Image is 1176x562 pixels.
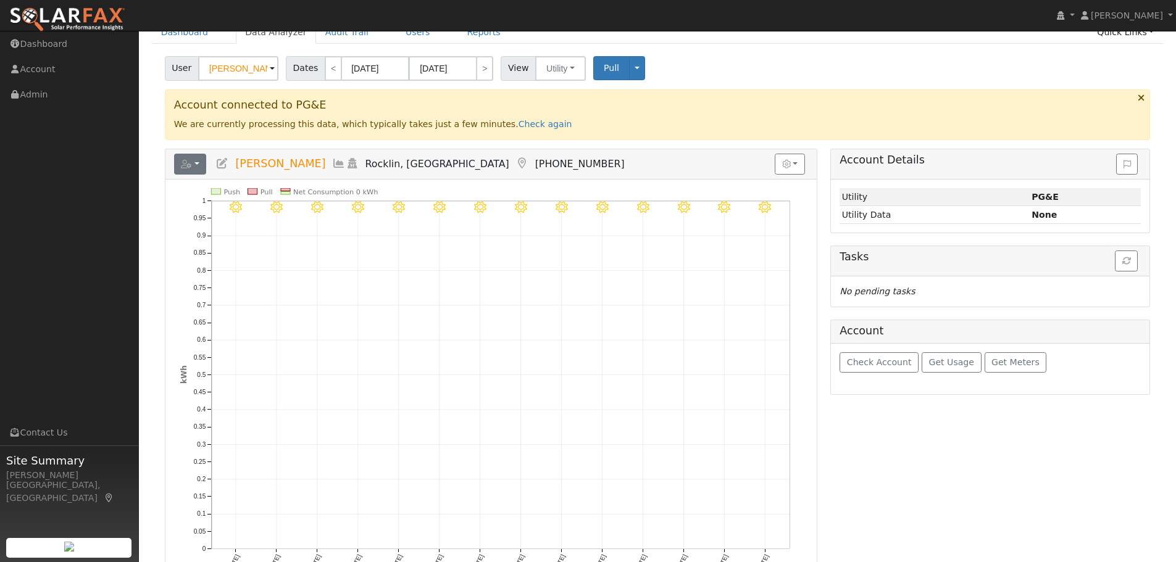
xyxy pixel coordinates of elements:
[235,157,325,170] span: [PERSON_NAME]
[593,56,630,80] button: Pull
[840,286,915,296] i: No pending tasks
[840,206,1029,224] td: Utility Data
[197,232,206,239] text: 0.9
[1091,10,1163,20] span: [PERSON_NAME]
[596,201,609,213] i: 8/06 - Clear
[165,89,1151,140] div: We are currently processing this data, which typically takes just a few minutes.
[1116,154,1138,175] button: Issue History
[223,188,240,196] text: Push
[840,154,1141,167] h5: Account Details
[202,197,206,204] text: 1
[985,352,1047,373] button: Get Meters
[197,511,206,518] text: 0.1
[991,357,1040,367] span: Get Meters
[197,267,206,274] text: 0.8
[286,56,325,81] span: Dates
[535,56,586,81] button: Utility
[1032,210,1057,220] strong: None
[197,336,206,343] text: 0.6
[193,354,206,361] text: 0.55
[198,56,278,81] input: Select a User
[193,424,206,431] text: 0.35
[1088,21,1163,44] a: Quick Links
[515,157,529,170] a: Map
[230,201,242,213] i: 7/28 - Clear
[1032,192,1059,202] strong: ID: 17163421, authorized: 08/11/25
[718,201,730,213] i: 8/09 - Clear
[9,7,125,33] img: SolarFax
[260,188,272,196] text: Pull
[193,319,206,326] text: 0.65
[519,119,572,129] a: Check again
[197,406,206,413] text: 0.4
[197,441,206,448] text: 0.3
[311,201,323,213] i: 7/30 - Clear
[193,493,206,500] text: 0.15
[476,56,493,81] a: >
[365,158,509,170] span: Rocklin, [GEOGRAPHIC_DATA]
[677,201,690,213] i: 8/08 - Clear
[202,545,206,552] text: 0
[515,201,527,213] i: 8/04 - Clear
[6,469,132,482] div: [PERSON_NAME]
[193,389,206,395] text: 0.45
[236,21,316,44] a: Data Analyzer
[352,201,364,213] i: 7/31 - Clear
[458,21,510,44] a: Reports
[193,528,206,535] text: 0.05
[104,493,115,503] a: Map
[840,188,1029,206] td: Utility
[501,56,536,81] span: View
[535,158,625,170] span: [PHONE_NUMBER]
[6,479,132,505] div: [GEOGRAPHIC_DATA], [GEOGRAPHIC_DATA]
[180,365,188,384] text: kWh
[840,352,919,373] button: Check Account
[197,371,206,378] text: 0.5
[193,249,206,256] text: 0.85
[325,56,342,81] a: <
[165,56,199,81] span: User
[759,201,771,213] i: 8/10 - Clear
[840,250,1141,263] h5: Tasks
[474,201,486,213] i: 8/03 - Clear
[270,201,283,213] i: 7/29 - Clear
[604,63,619,73] span: Pull
[840,324,883,337] h5: Account
[393,201,405,213] i: 8/01 - Clear
[922,352,982,373] button: Get Usage
[197,476,206,482] text: 0.2
[636,201,649,213] i: 8/07 - Clear
[64,542,74,552] img: retrieve
[197,302,206,308] text: 0.7
[174,99,1141,112] h3: Account connected to PG&E
[215,157,229,170] a: Edit User (35203)
[193,284,206,291] text: 0.75
[332,157,346,170] a: Multi-Series Graph
[316,21,378,44] a: Audit Trail
[847,357,912,367] span: Check Account
[6,452,132,469] span: Site Summary
[396,21,440,44] a: Users
[1115,250,1138,271] button: Refresh
[152,21,218,44] a: Dashboard
[929,357,974,367] span: Get Usage
[346,157,359,170] a: Login As (last Never)
[293,188,378,196] text: Net Consumption 0 kWh
[433,201,446,213] i: 8/02 - Clear
[193,458,206,465] text: 0.25
[193,215,206,221] text: 0.95
[556,201,568,213] i: 8/05 - Clear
